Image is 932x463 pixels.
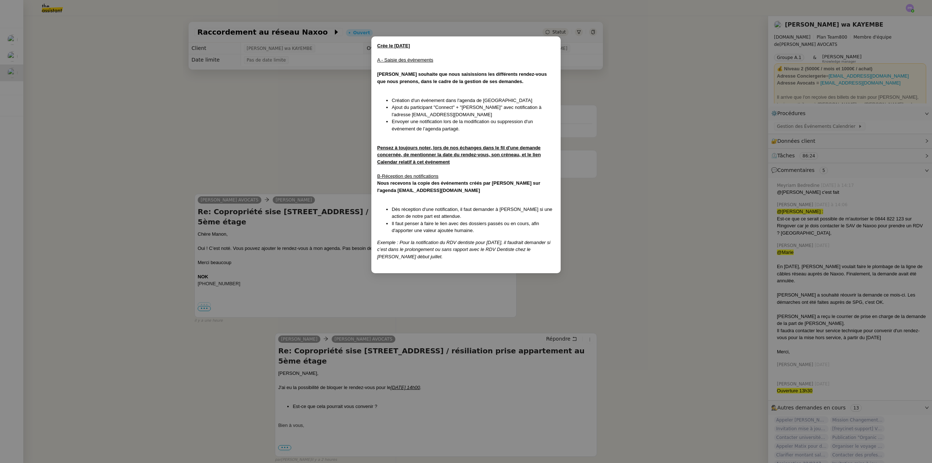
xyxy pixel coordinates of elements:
[392,104,555,118] li: Ajout du participant "Connect" + "[PERSON_NAME]" avec notification à l'adresse [EMAIL_ADDRESS][DO...
[392,206,555,220] li: Dès réception d'une notification, il faut demander à [PERSON_NAME] si une action de notre part es...
[377,57,433,63] u: A - Saisie des évènements
[392,97,555,104] li: Création d'un événement dans l'agenda de [GEOGRAPHIC_DATA]
[377,145,541,165] u: Pensez à toujours noter, lors de nos échanges dans le fil d'une demande concernée, de mentionner ...
[377,43,410,48] u: Crée le [DATE]
[392,220,555,234] li: Il faut penser à faire le lien avec des dossiers passés ou en cours, afin d'apporter une valeur a...
[377,71,547,84] strong: [PERSON_NAME] souhaite que nous saisissions les différents rendez-vous que nous prenons, dans le ...
[377,173,438,179] u: B-Réception des notifications
[392,118,555,132] li: Envoyer une notification lors de la modification ou suppression d'un événement de l’agenda partagé.
[377,240,550,259] em: Exemple : Pour la notification du RDV dentiste pour [DATE], il faudrait demander si c’est dans le...
[377,180,540,193] strong: Nous recevons la copie des événements créés par [PERSON_NAME] sur l'agenda [EMAIL_ADDRESS][DOMAIN...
